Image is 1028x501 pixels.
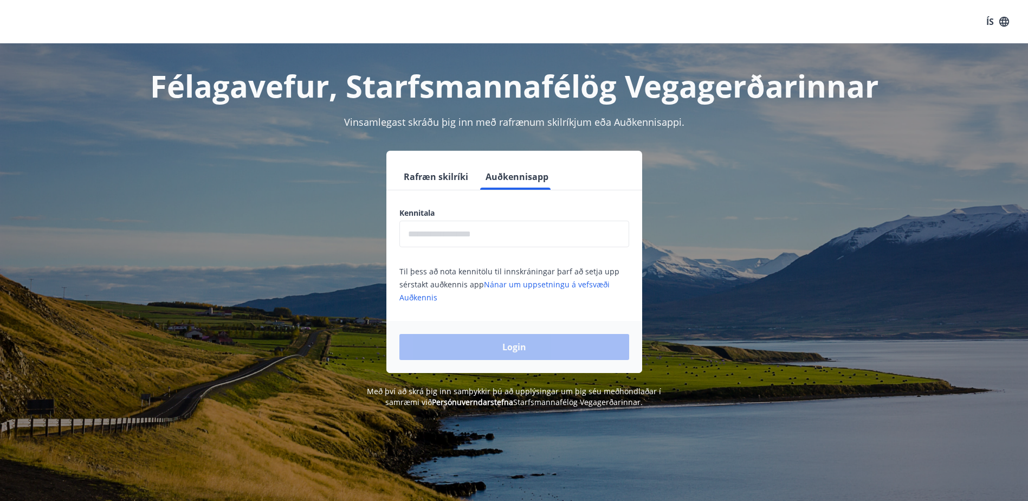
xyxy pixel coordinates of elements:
a: Nánar um uppsetningu á vefsvæði Auðkennis [399,279,610,303]
span: Vinsamlegast skráðu þig inn með rafrænum skilríkjum eða Auðkennisappi. [344,115,684,129]
button: Rafræn skilríki [399,164,473,190]
span: Með því að skrá þig inn samþykkir þú að upplýsingar um þig séu meðhöndlaðar í samræmi við Starfsm... [367,386,661,407]
span: Til þess að nota kennitölu til innskráningar þarf að setja upp sérstakt auðkennis app [399,266,619,303]
button: ÍS [980,12,1015,31]
h1: Félagavefur, Starfsmannafélög Vegagerðarinnar [137,65,891,106]
label: Kennitala [399,208,629,219]
a: Persónuverndarstefna [432,397,513,407]
button: Auðkennisapp [481,164,553,190]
